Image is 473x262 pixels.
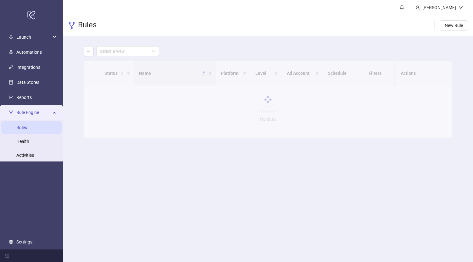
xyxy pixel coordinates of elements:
[445,23,463,28] span: New Rule
[78,20,97,31] h3: Rules
[16,95,32,100] a: Reports
[415,5,420,10] span: user
[5,254,9,258] span: menu-fold
[420,4,459,11] div: [PERSON_NAME]
[16,31,51,43] span: Launch
[459,5,463,10] span: down
[9,35,13,39] span: rocket
[16,106,51,119] span: Rule Engine
[16,65,40,70] a: Integrations
[440,20,468,30] button: New Rule
[86,49,91,53] span: ellipsis
[16,80,39,85] a: Data Stores
[16,125,27,130] a: Rules
[68,22,75,29] span: fork
[16,50,42,55] a: Automations
[16,139,29,144] a: Health
[400,5,404,9] span: bell
[16,239,32,244] a: Settings
[9,110,13,115] span: fork
[16,153,34,158] a: Activities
